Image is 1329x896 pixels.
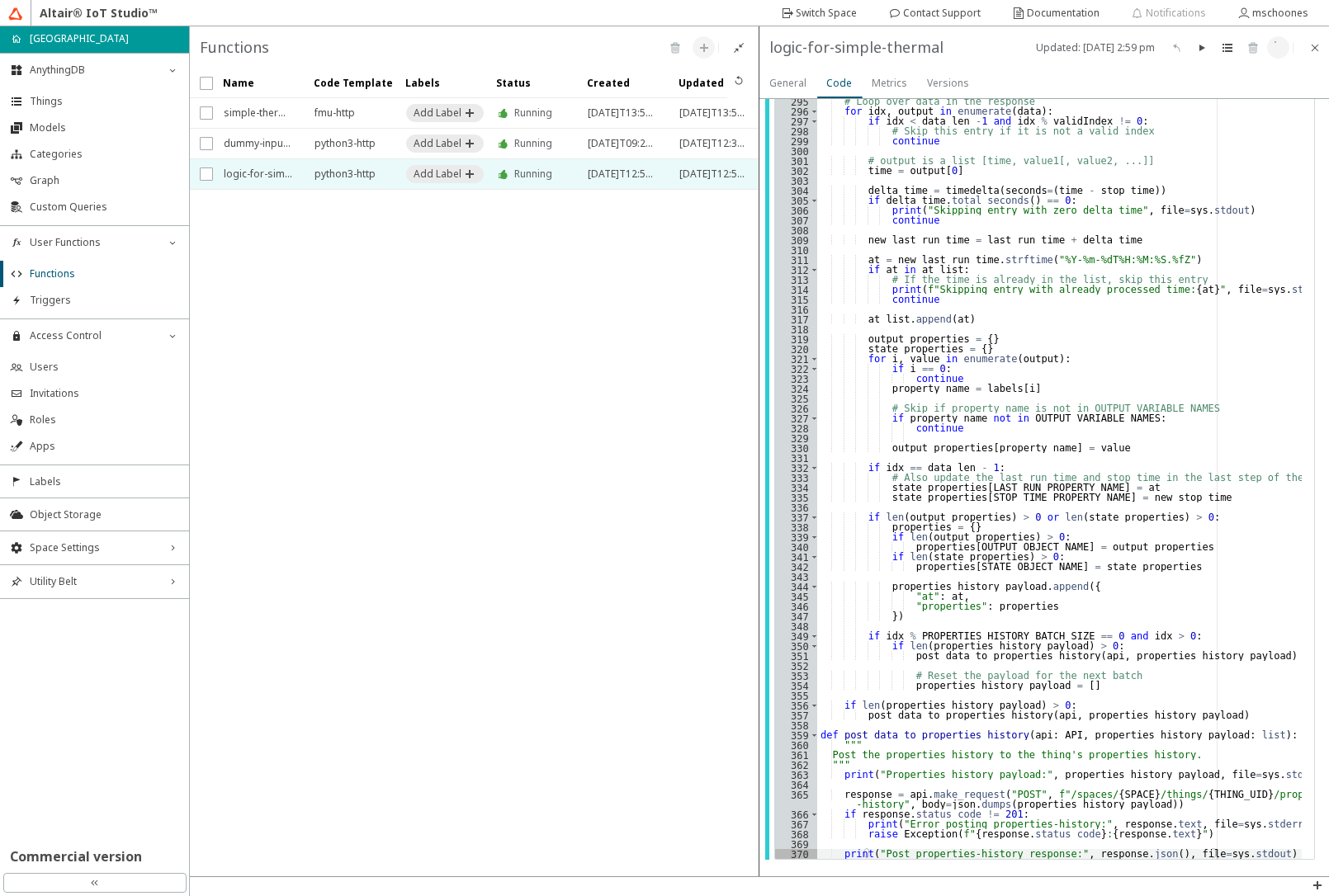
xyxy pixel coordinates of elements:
[30,236,159,249] span: User Functions
[775,601,817,611] div: 346
[775,512,817,522] div: 337
[30,575,159,588] span: Utility Belt
[775,126,817,136] div: 298
[30,174,179,187] span: Graph
[775,502,817,512] div: 336
[30,387,179,400] span: Invitations
[775,542,817,552] div: 340
[1190,36,1213,59] unity-button: Test
[810,512,819,522] span: Toggle code folding, rows 337 through 347
[775,592,817,601] div: 345
[775,552,817,562] div: 341
[30,148,179,161] span: Categories
[775,176,817,186] div: 303
[775,730,817,740] div: 359
[775,304,817,314] div: 316
[775,314,817,324] div: 317
[775,403,817,413] div: 326
[775,156,817,166] div: 301
[30,64,159,77] span: AnythingDB
[30,294,179,307] span: Triggers
[30,267,179,281] span: Functions
[775,97,817,106] div: 295
[775,483,817,493] div: 334
[30,541,159,554] span: Space Settings
[775,582,817,592] div: 344
[775,334,817,344] div: 319
[775,205,817,215] div: 306
[775,295,817,304] div: 315
[775,790,817,809] div: 365
[775,780,817,790] div: 364
[775,700,817,710] div: 356
[30,508,179,521] span: Object Storage
[810,730,819,740] span: Toggle code folding, rows 359 through 370
[810,532,819,542] span: Toggle code folding, rows 339 through 340
[775,255,817,265] div: 311
[775,562,817,572] div: 342
[810,552,819,562] span: Toggle code folding, rows 341 through 342
[775,681,817,691] div: 354
[775,106,817,116] div: 296
[775,611,817,621] div: 347
[30,200,179,214] span: Custom Queries
[775,384,817,394] div: 324
[514,98,552,128] unity-typography: Running
[664,36,686,59] unity-button: Delete
[775,750,817,760] div: 361
[693,36,715,59] unity-button: New Function
[775,493,817,502] div: 335
[775,394,817,403] div: 325
[775,186,817,196] div: 304
[775,522,817,532] div: 338
[775,661,817,671] div: 352
[775,839,817,849] div: 369
[775,651,817,661] div: 351
[775,235,817,245] div: 309
[775,324,817,334] div: 318
[775,245,817,255] div: 310
[775,473,817,483] div: 333
[810,463,819,473] span: Toggle code folding, rows 332 through 335
[1216,36,1238,59] unity-button: View Logs
[775,809,817,819] div: 366
[775,453,817,463] div: 331
[775,691,817,700] div: 355
[30,413,179,427] span: Roles
[775,413,817,423] div: 327
[775,710,817,720] div: 357
[775,532,817,542] div: 339
[775,760,817,770] div: 362
[775,275,817,285] div: 313
[810,413,819,423] span: Toggle code folding, rows 327 through 328
[775,215,817,225] div: 307
[30,361,179,374] span: Users
[30,475,179,488] span: Labels
[775,671,817,681] div: 353
[810,106,819,116] span: Toggle code folding, rows 296 through 354
[810,116,819,126] span: Toggle code folding, rows 297 through 299
[514,159,552,189] unity-typography: Running
[810,196,819,205] span: Toggle code folding, rows 305 through 307
[775,770,817,780] div: 363
[1165,36,1187,59] unity-button: Revert
[775,166,817,176] div: 302
[810,364,819,374] span: Toggle code folding, rows 322 through 323
[775,631,817,641] div: 349
[810,265,819,275] span: Toggle code folding, rows 312 through 315
[30,31,129,46] p: [GEOGRAPHIC_DATA]
[775,285,817,295] div: 314
[775,621,817,631] div: 348
[514,129,552,158] unity-typography: Running
[775,443,817,453] div: 330
[810,809,819,819] span: Toggle code folding, rows 366 through 368
[775,572,817,582] div: 343
[810,582,819,592] span: Toggle code folding, rows 344 through 347
[810,700,819,710] span: Toggle code folding, rows 356 through 357
[30,329,159,342] span: Access Control
[1267,36,1289,59] unity-button: Rebuild
[775,354,817,364] div: 321
[775,423,817,433] div: 328
[775,196,817,205] div: 305
[775,433,817,443] div: 329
